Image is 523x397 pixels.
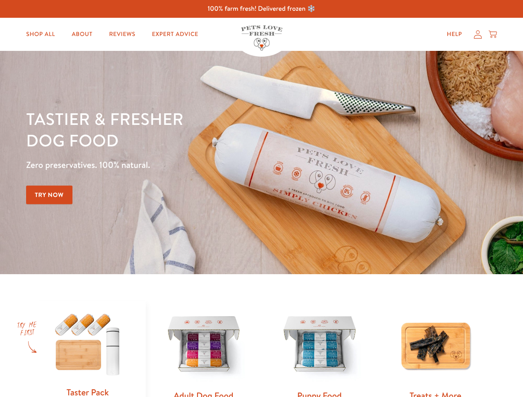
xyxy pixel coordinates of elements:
h1: Tastier & fresher dog food [26,108,340,151]
a: About [65,26,99,43]
p: Zero preservatives. 100% natural. [26,158,340,172]
a: Help [440,26,469,43]
a: Expert Advice [145,26,205,43]
a: Reviews [102,26,142,43]
a: Shop All [19,26,62,43]
img: Pets Love Fresh [241,25,282,50]
a: Try Now [26,186,72,204]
